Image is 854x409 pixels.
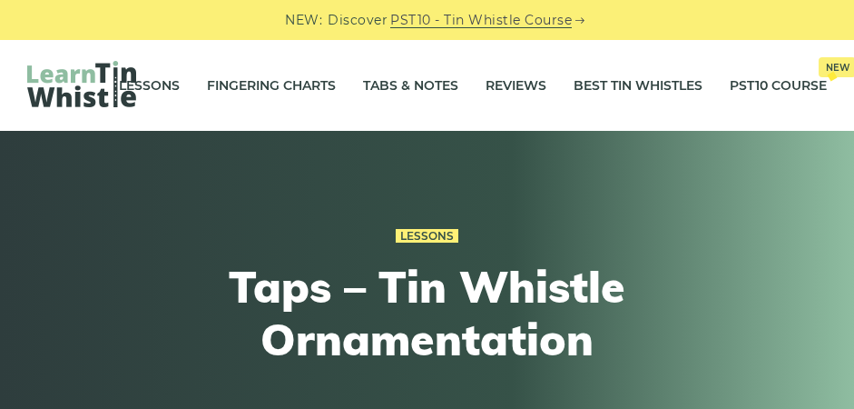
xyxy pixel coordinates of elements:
[207,63,336,108] a: Fingering Charts
[730,63,827,108] a: PST10 CourseNew
[27,61,136,107] img: LearnTinWhistle.com
[396,229,458,244] a: Lessons
[363,63,458,108] a: Tabs & Notes
[119,63,180,108] a: Lessons
[574,63,702,108] a: Best Tin Whistles
[486,63,546,108] a: Reviews
[93,261,761,365] h1: Taps – Tin Whistle Ornamentation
